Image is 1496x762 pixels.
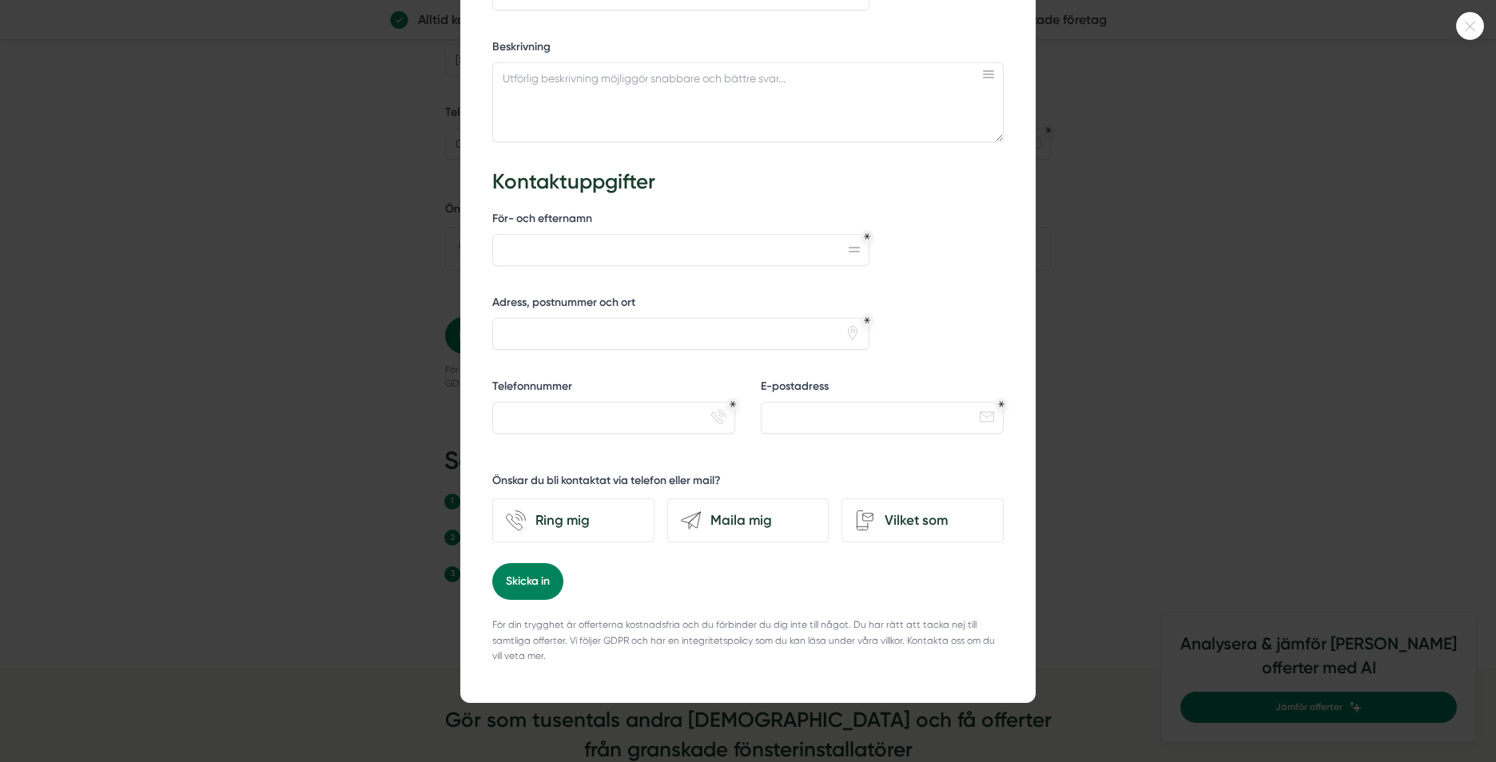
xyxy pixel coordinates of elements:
[492,168,1004,196] h3: Kontaktuppgifter
[761,379,1004,399] label: E-postadress
[492,211,869,231] label: För- och efternamn
[492,617,1004,665] p: För din trygghet är offerterna kostnadsfria och du förbinder du dig inte till något. Du har rätt ...
[730,401,736,407] div: Obligatoriskt
[492,563,563,600] button: Skicka in
[998,401,1005,407] div: Obligatoriskt
[492,379,735,399] label: Telefonnummer
[492,39,1004,59] label: Beskrivning
[492,473,721,493] h5: Önskar du bli kontaktat via telefon eller mail?
[864,317,870,323] div: Obligatoriskt
[492,295,869,315] label: Adress, postnummer och ort
[864,233,870,240] div: Obligatoriskt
